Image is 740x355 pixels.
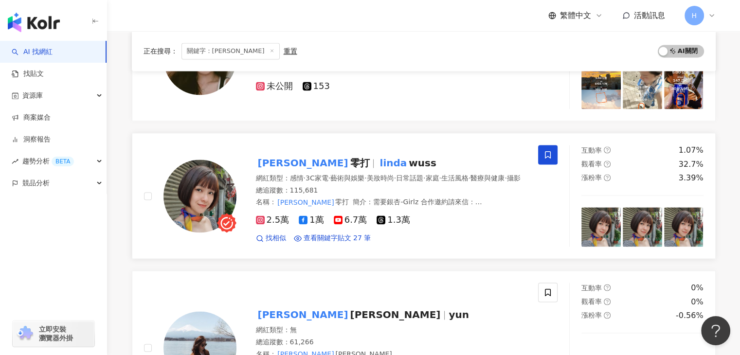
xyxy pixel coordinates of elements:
[469,174,470,182] span: ·
[701,316,730,345] iframe: Help Scout Beacon - Open
[604,174,611,181] span: question-circle
[470,174,505,182] span: 醫療與健康
[256,233,286,243] a: 找相似
[350,309,440,320] span: [PERSON_NAME]
[425,174,439,182] span: 家庭
[367,174,394,182] span: 美妝時尚
[691,283,703,293] div: 0%
[12,69,44,79] a: 找貼文
[377,215,410,225] span: 1.3萬
[256,174,527,183] div: 網紅類型 ：
[256,198,512,216] span: 簡介 ：
[373,198,482,206] span: 需要銀杏-Girlz 合作邀約請來信：
[679,145,704,156] div: 1.07%
[12,158,18,165] span: rise
[181,43,280,59] span: 關鍵字：[PERSON_NAME]
[581,311,602,319] span: 漲粉率
[664,207,704,247] img: post-image
[691,297,703,307] div: 0%
[276,197,336,208] mark: [PERSON_NAME]
[284,47,297,55] div: 重置
[330,174,364,182] span: 藝術與娛樂
[16,326,35,341] img: chrome extension
[39,325,73,342] span: 立即安裝 瀏覽器外掛
[256,206,275,217] mark: linda
[581,207,621,247] img: post-image
[256,215,289,225] span: 2.5萬
[691,10,697,21] span: H
[581,284,602,292] span: 互動率
[423,174,425,182] span: ·
[290,174,304,182] span: 感情
[507,174,521,182] span: 攝影
[581,174,602,181] span: 漲粉率
[604,312,611,319] span: question-circle
[12,113,51,123] a: 商案媒合
[12,135,51,144] a: 洞察報告
[256,186,527,195] div: 總追蹤數 ： 115,681
[581,70,621,109] img: post-image
[306,174,328,182] span: 3C家電
[634,11,665,20] span: 活動訊息
[12,47,53,57] a: searchAI 找網紅
[163,160,236,232] img: KOL Avatar
[679,159,704,170] div: 32.7%
[52,157,74,166] div: BETA
[604,146,611,153] span: question-circle
[604,284,611,291] span: question-circle
[581,160,602,168] span: 觀看率
[132,133,716,259] a: KOL Avatar[PERSON_NAME]零打lindawuss網紅類型：感情·3C家電·藝術與娛樂·美妝時尚·日常話題·家庭·生活風格·醫療與健康·攝影總追蹤數：115,681名稱：[PE...
[409,157,436,169] span: wuss
[623,207,662,247] img: post-image
[505,174,506,182] span: ·
[396,174,423,182] span: 日常話題
[676,310,704,321] div: -0.56%
[439,174,441,182] span: ·
[304,233,371,243] span: 查看關鍵字貼文 27 筆
[256,155,350,171] mark: [PERSON_NAME]
[350,157,369,169] span: 零打
[378,155,409,171] mark: linda
[22,172,50,194] span: 競品分析
[22,150,74,172] span: 趨勢分析
[303,81,330,91] span: 153
[449,309,469,320] span: yun
[441,174,469,182] span: 生活風格
[266,233,286,243] span: 找相似
[304,174,306,182] span: ·
[13,320,94,347] a: chrome extension立即安裝 瀏覽器外掛
[335,198,349,206] span: 零打
[581,298,602,305] span: 觀看率
[679,173,704,183] div: 3.39%
[364,174,366,182] span: ·
[394,174,396,182] span: ·
[623,70,662,109] img: post-image
[144,47,178,55] span: 正在搜尋 ：
[581,146,602,154] span: 互動率
[604,298,611,305] span: question-circle
[256,198,349,206] span: 名稱 ：
[604,160,611,167] span: question-circle
[334,215,367,225] span: 6.7萬
[256,307,350,322] mark: [PERSON_NAME]
[664,70,704,109] img: post-image
[8,13,60,32] img: logo
[294,233,371,243] a: 查看關鍵字貼文 27 筆
[22,85,43,106] span: 資源庫
[299,215,324,225] span: 1萬
[328,174,330,182] span: ·
[256,81,293,91] span: 未公開
[256,325,527,335] div: 網紅類型 ： 無
[256,337,527,347] div: 總追蹤數 ： 61,266
[560,10,591,21] span: 繁體中文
